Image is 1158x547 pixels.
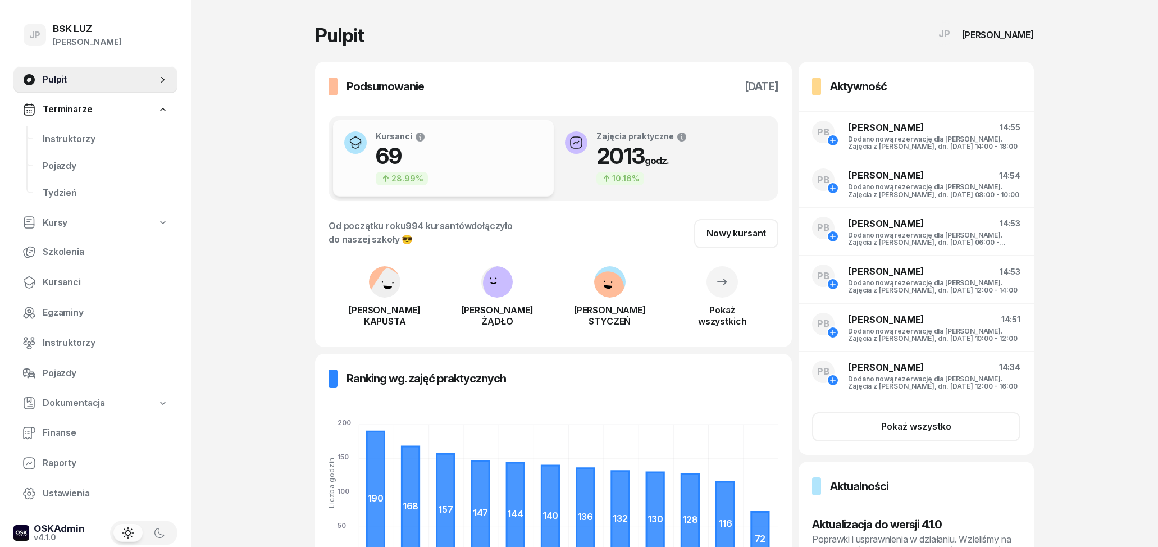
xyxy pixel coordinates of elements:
div: Kursanci [376,131,428,143]
div: Dodano nową rezerwację dla [PERSON_NAME]. Zajęcia z [PERSON_NAME], dn. [DATE] 06:00 - 08:00 [848,231,1020,246]
div: BSK LUZ [53,24,122,34]
tspan: 50 [338,521,346,530]
h3: Aktualności [830,477,888,495]
div: [PERSON_NAME] KAPUSTA [329,304,441,327]
button: Zajęcia praktyczne2013godz.10.16% [554,120,774,197]
span: Pulpit [43,72,157,87]
div: 28.99% [376,172,428,185]
div: OSKAdmin [34,524,85,534]
span: Kursanci [43,275,168,290]
span: Raporty [43,456,168,471]
a: Pojazdy [13,360,177,387]
span: PB [817,175,829,185]
span: PB [817,271,829,281]
tspan: 200 [338,418,351,427]
a: Szkolenia [13,239,177,266]
a: Kursanci [13,269,177,296]
div: Pokaż wszystkich [666,304,778,327]
a: Terminarze [13,97,177,122]
a: Raporty [13,450,177,477]
span: PB [817,223,829,233]
span: Egzaminy [43,306,168,320]
a: Egzaminy [13,299,177,326]
a: Instruktorzy [13,330,177,357]
span: 14:53 [1000,218,1020,228]
span: Tydzień [43,186,168,200]
div: Dodano nową rezerwację dla [PERSON_NAME]. Zajęcia z [PERSON_NAME], dn. [DATE] 10:00 - 12:00 [848,327,1020,342]
a: Pojazdy [34,153,177,180]
a: Dokumentacja [13,390,177,416]
span: Pojazdy [43,159,168,174]
a: Ustawienia [13,480,177,507]
span: [PERSON_NAME] [848,314,924,325]
img: logo-xs-dark@2x.png [13,525,29,541]
span: 14:54 [999,171,1020,180]
button: Pokaż wszystko [812,412,1020,441]
span: Szkolenia [43,245,168,259]
span: 14:34 [999,362,1020,372]
span: Kursy [43,216,67,230]
span: 14:53 [1000,267,1020,276]
div: [PERSON_NAME] [962,30,1034,39]
div: Liczba godzin [328,457,335,508]
a: Tydzień [34,180,177,207]
a: Finanse [13,420,177,446]
span: Instruktorzy [43,132,168,147]
a: Nowy kursant [694,219,778,248]
tspan: 100 [338,487,349,495]
small: godz. [645,155,669,166]
h3: Ranking wg. zajęć praktycznych [347,370,506,388]
div: Od początku roku dołączyło do naszej szkoły 😎 [329,219,513,246]
tspan: 150 [338,453,349,461]
h1: 69 [376,143,428,170]
span: [PERSON_NAME] [848,266,924,277]
a: Kursy [13,210,177,236]
span: [PERSON_NAME] [848,362,924,373]
span: PB [817,319,829,329]
div: Dodano nową rezerwację dla [PERSON_NAME]. Zajęcia z [PERSON_NAME], dn. [DATE] 12:00 - 16:00 [848,375,1020,390]
h1: Pulpit [315,26,364,45]
a: [PERSON_NAME]STYCZEŃ [554,289,666,327]
h3: Aktywność [830,78,887,95]
span: 14:55 [1000,122,1020,132]
span: Dokumentacja [43,396,105,411]
div: Pokaż wszystko [881,420,951,434]
span: 14:51 [1001,314,1020,324]
a: AktywnośćPB[PERSON_NAME]14:55Dodano nową rezerwację dla [PERSON_NAME]. Zajęcia z [PERSON_NAME], d... [799,62,1034,455]
button: Kursanci6928.99% [333,120,554,197]
div: Dodano nową rezerwację dla [PERSON_NAME]. Zajęcia z [PERSON_NAME], dn. [DATE] 14:00 - 18:00 [848,135,1020,150]
div: [PERSON_NAME] [53,35,122,49]
span: JP [29,30,41,40]
span: Instruktorzy [43,336,168,350]
a: [PERSON_NAME]ŻĄDŁO [441,289,553,327]
div: Dodano nową rezerwację dla [PERSON_NAME]. Zajęcia z [PERSON_NAME], dn. [DATE] 12:00 - 14:00 [848,279,1020,294]
div: Dodano nową rezerwację dla [PERSON_NAME]. Zajęcia z [PERSON_NAME], dn. [DATE] 08:00 - 10:00 [848,183,1020,198]
span: PB [817,367,829,376]
h3: Aktualizacja do wersji 4.1.0 [812,516,1020,534]
div: [PERSON_NAME] STYCZEŃ [554,304,666,327]
a: Pokażwszystkich [666,280,778,327]
div: Nowy kursant [706,226,766,241]
h3: Podsumowanie [347,78,424,95]
span: Pojazdy [43,366,168,381]
div: v4.1.0 [34,534,85,541]
div: [PERSON_NAME] ŻĄDŁO [441,304,553,327]
span: Finanse [43,426,168,440]
span: PB [817,127,829,137]
a: [PERSON_NAME]KAPUSTA [329,289,441,327]
span: [PERSON_NAME] [848,122,924,133]
span: [PERSON_NAME] [848,218,924,229]
span: Ustawienia [43,486,168,501]
a: Instruktorzy [34,126,177,153]
span: JP [938,29,950,39]
h1: 2013 [596,143,687,170]
h3: [DATE] [745,78,778,95]
a: Pulpit [13,66,177,93]
div: Zajęcia praktyczne [596,131,687,143]
span: Terminarze [43,102,92,117]
span: [PERSON_NAME] [848,170,924,181]
span: 994 kursantów [405,220,471,231]
div: 10.16% [596,172,644,185]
